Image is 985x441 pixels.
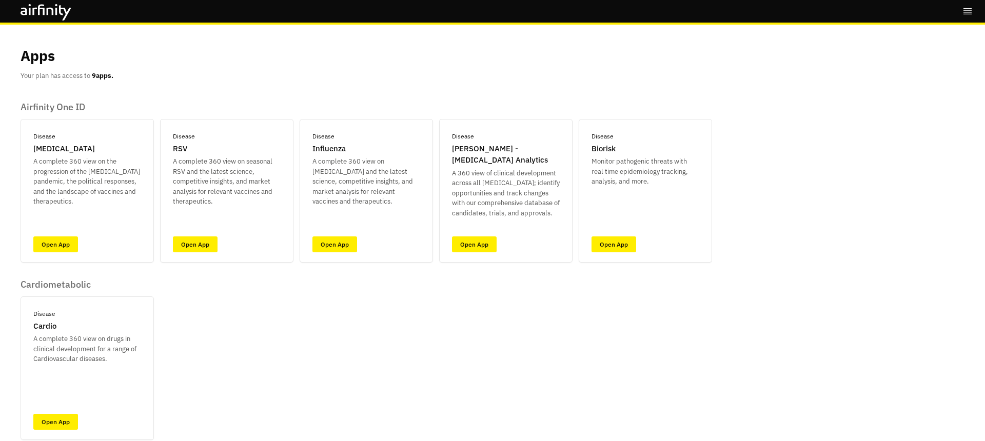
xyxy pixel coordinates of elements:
p: Disease [33,132,55,141]
a: Open App [33,414,78,430]
p: Disease [173,132,195,141]
p: Influenza [312,143,346,155]
p: Cardiometabolic [21,279,154,290]
p: A complete 360 view on seasonal RSV and the latest science, competitive insights, and market anal... [173,156,281,207]
p: Your plan has access to [21,71,113,81]
p: Disease [33,309,55,318]
p: Disease [312,132,334,141]
p: RSV [173,143,187,155]
p: [MEDICAL_DATA] [33,143,95,155]
a: Open App [452,236,497,252]
p: Airfinity One ID [21,102,712,113]
p: A complete 360 view on drugs in clinical development for a range of Cardiovascular diseases. [33,334,141,364]
a: Open App [173,236,218,252]
p: A complete 360 view on the progression of the [MEDICAL_DATA] pandemic, the political responses, a... [33,156,141,207]
a: Open App [592,236,636,252]
a: Open App [312,236,357,252]
p: Disease [452,132,474,141]
b: 9 apps. [92,71,113,80]
p: A complete 360 view on [MEDICAL_DATA] and the latest science, competitive insights, and market an... [312,156,420,207]
p: A 360 view of clinical development across all [MEDICAL_DATA]; identify opportunities and track ch... [452,168,560,218]
p: Disease [592,132,614,141]
p: Cardio [33,320,56,332]
a: Open App [33,236,78,252]
p: Monitor pathogenic threats with real time epidemiology tracking, analysis, and more. [592,156,699,187]
p: Biorisk [592,143,616,155]
p: [PERSON_NAME] - [MEDICAL_DATA] Analytics [452,143,560,166]
p: Apps [21,45,55,67]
